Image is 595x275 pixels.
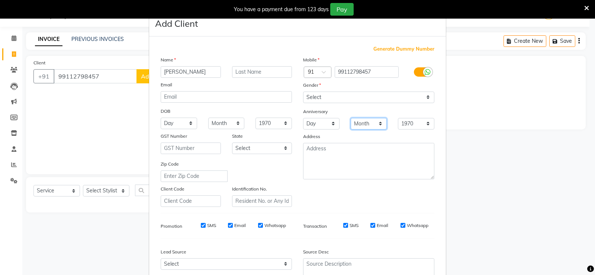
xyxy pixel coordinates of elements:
[303,82,321,89] label: Gender
[155,17,198,30] h4: Add Client
[161,195,221,207] input: Client Code
[232,133,243,140] label: State
[234,6,329,13] div: You have a payment due from 123 days
[161,223,182,230] label: Promotion
[234,222,246,229] label: Email
[373,45,434,53] span: Generate Dummy Number
[330,3,354,16] button: Pay
[303,133,320,140] label: Address
[161,66,221,78] input: First Name
[161,249,186,255] label: Lead Source
[303,249,329,255] label: Source Desc
[161,91,292,103] input: Email
[264,222,286,229] label: Whatsapp
[161,81,172,88] label: Email
[161,57,176,63] label: Name
[232,66,292,78] input: Last Name
[161,108,170,115] label: DOB
[232,195,292,207] input: Resident No. or Any Id
[350,222,358,229] label: SMS
[303,108,328,115] label: Anniversary
[303,223,327,230] label: Transaction
[335,66,399,78] input: Mobile
[407,222,428,229] label: Whatsapp
[161,161,179,167] label: Zip Code
[161,170,228,182] input: Enter Zip Code
[232,186,267,192] label: Identification No.
[161,186,184,192] label: Client Code
[303,57,319,63] label: Mobile
[377,222,388,229] label: Email
[161,133,187,140] label: GST Number
[207,222,216,229] label: SMS
[161,143,221,154] input: GST Number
